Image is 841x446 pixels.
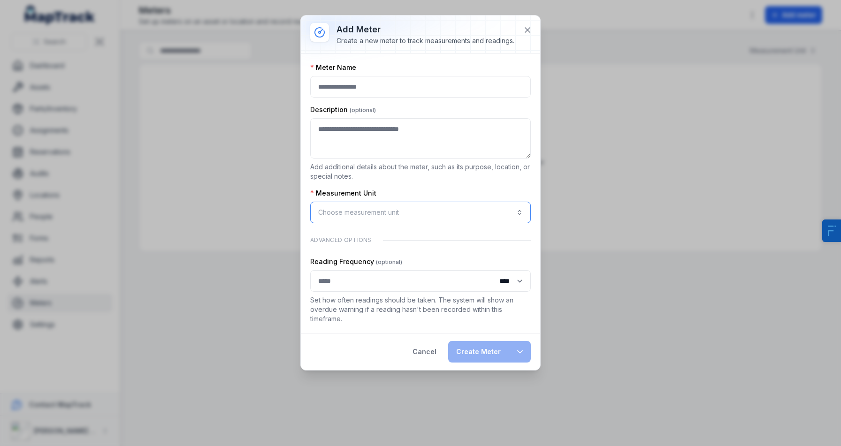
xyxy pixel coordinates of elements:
label: Reading Frequency [310,257,402,266]
button: Cancel [405,341,444,363]
label: Measurement Unit [310,189,376,198]
label: Meter Name [310,63,356,72]
input: :r2b:-form-item-label [310,270,531,292]
button: Choose measurement unit [310,202,531,223]
input: :r25:-form-item-label [310,76,531,98]
h3: Add meter [336,23,514,36]
label: Description [310,105,376,114]
textarea: :r26:-form-item-label [310,118,531,159]
div: Advanced Options [310,231,531,249]
p: Set how often readings should be taken. The system will show an overdue warning if a reading hasn... [310,295,531,324]
div: Create a new meter to track measurements and readings. [336,36,514,45]
p: Add additional details about the meter, such as its purpose, location, or special notes. [310,162,531,181]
